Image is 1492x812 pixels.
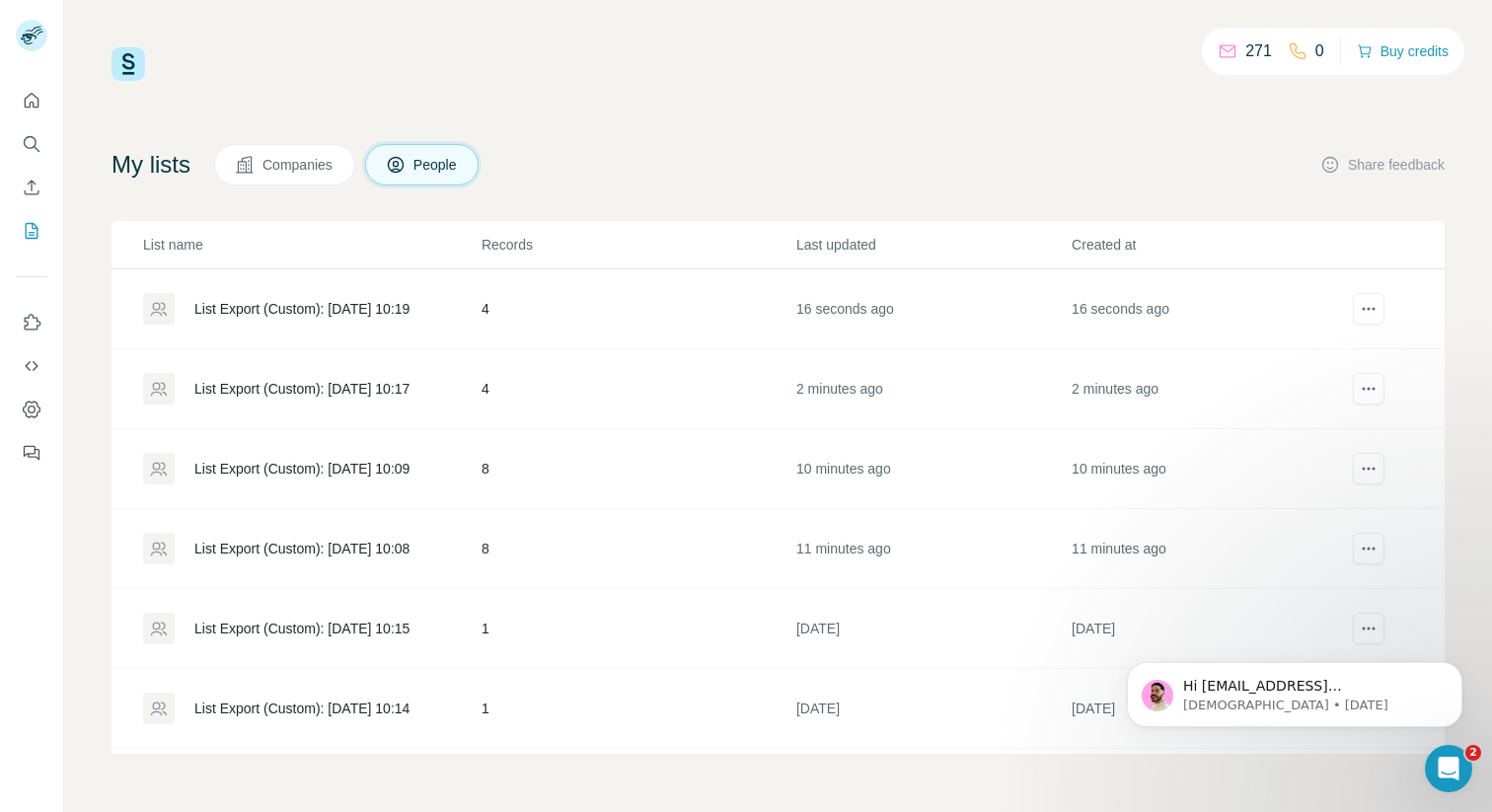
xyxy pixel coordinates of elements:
[795,349,1071,429] td: 2 minutes ago
[1353,453,1384,484] button: actions
[16,213,47,249] button: My lists
[1353,373,1384,405] button: actions
[1071,349,1346,429] td: 2 minutes ago
[194,379,410,399] div: List Export (Custom): [DATE] 10:17
[86,76,340,94] p: Message from Christian, sent 4d ago
[481,589,795,669] td: 1
[1071,589,1346,669] td: [DATE]
[194,459,410,479] div: List Export (Custom): [DATE] 10:09
[143,235,480,255] p: List name
[16,83,47,118] button: Quick start
[16,348,47,384] button: Use Surfe API
[1245,39,1272,63] p: 271
[262,155,335,175] span: Companies
[1071,669,1346,749] td: [DATE]
[1071,509,1346,589] td: 11 minutes ago
[795,589,1071,669] td: [DATE]
[482,235,794,255] p: Records
[16,392,47,427] button: Dashboard
[1353,533,1384,564] button: actions
[1465,745,1481,761] span: 2
[1097,621,1492,759] iframe: Intercom notifications message
[795,509,1071,589] td: 11 minutes ago
[16,170,47,205] button: Enrich CSV
[481,669,795,749] td: 1
[795,429,1071,509] td: 10 minutes ago
[1071,429,1346,509] td: 10 minutes ago
[481,429,795,509] td: 8
[194,699,410,718] div: List Export (Custom): [DATE] 10:14
[16,435,47,471] button: Feedback
[1315,39,1324,63] p: 0
[112,47,145,81] img: Surfe Logo
[194,619,410,638] div: List Export (Custom): [DATE] 10:15
[112,149,190,181] h4: My lists
[194,539,410,558] div: List Export (Custom): [DATE] 10:08
[1320,155,1445,175] button: Share feedback
[1353,613,1384,644] button: actions
[1072,235,1345,255] p: Created at
[1357,37,1449,65] button: Buy credits
[1071,269,1346,349] td: 16 seconds ago
[795,669,1071,749] td: [DATE]
[16,305,47,340] button: Use Surfe on LinkedIn
[1425,745,1472,792] iframe: Intercom live chat
[1353,293,1384,325] button: actions
[481,269,795,349] td: 4
[413,155,459,175] span: People
[86,57,336,289] span: Hi [EMAIL_ADDRESS][PERSON_NAME], I hope you're doing well! I just wanted to check in one last tim...
[481,349,795,429] td: 4
[16,126,47,162] button: Search
[194,299,410,319] div: List Export (Custom): [DATE] 10:19
[795,269,1071,349] td: 16 seconds ago
[481,509,795,589] td: 8
[796,235,1070,255] p: Last updated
